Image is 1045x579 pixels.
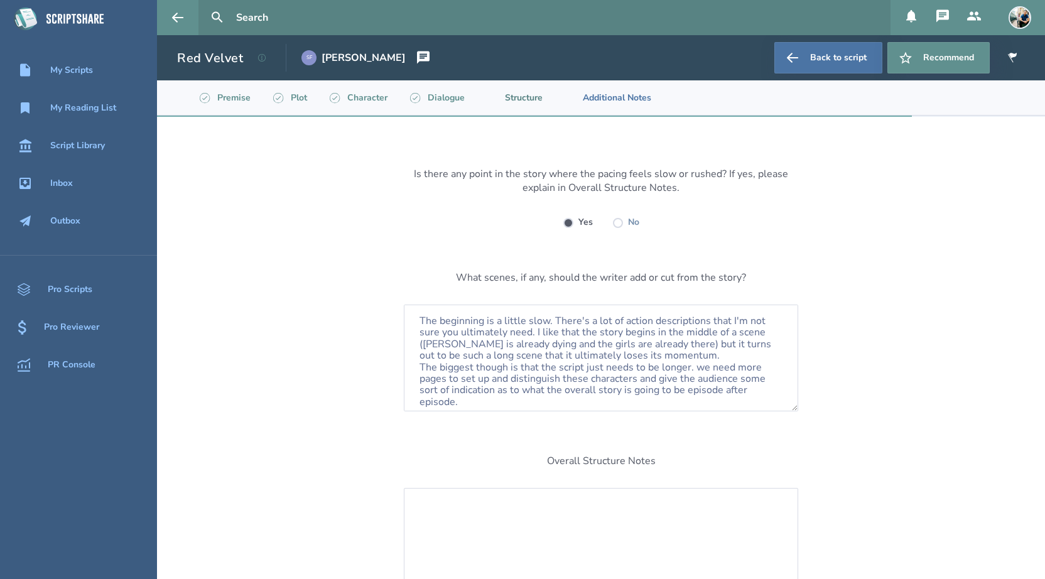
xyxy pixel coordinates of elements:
div: Overall Structure Notes [547,454,656,468]
li: Structure [475,80,553,115]
div: What scenes, if any, should the writer add or cut from the story? [456,271,746,284]
a: SF[PERSON_NAME] [301,44,406,72]
h1: Red Velvet [177,50,243,67]
div: Is there any point in the story where the pacing feels slow or rushed? If yes, please explain in ... [413,167,789,195]
div: Outbox [50,216,80,226]
div: My Scripts [50,65,93,75]
div: Inbox [50,178,73,188]
div: Pro Reviewer [44,322,99,332]
li: Additional Notes [553,80,661,115]
div: PR Console [48,360,95,370]
label: Yes [578,215,593,230]
textarea: The beginning is a little slow. There's a lot of action descriptions that I'm not sure you ultima... [404,305,798,411]
label: No [628,215,639,230]
button: Recommend [887,42,990,73]
img: user_1673573717-crop.jpg [1009,6,1031,29]
div: Script Library [50,141,105,151]
button: View script details [248,44,276,72]
li: Plot [261,80,317,115]
li: Premise [187,80,261,115]
a: Back to script [774,42,882,73]
div: SF [301,50,317,65]
li: Character [317,80,398,115]
li: Dialogue [398,80,475,115]
div: Pro Scripts [48,284,92,295]
div: [PERSON_NAME] [322,52,406,63]
div: My Reading List [50,103,116,113]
